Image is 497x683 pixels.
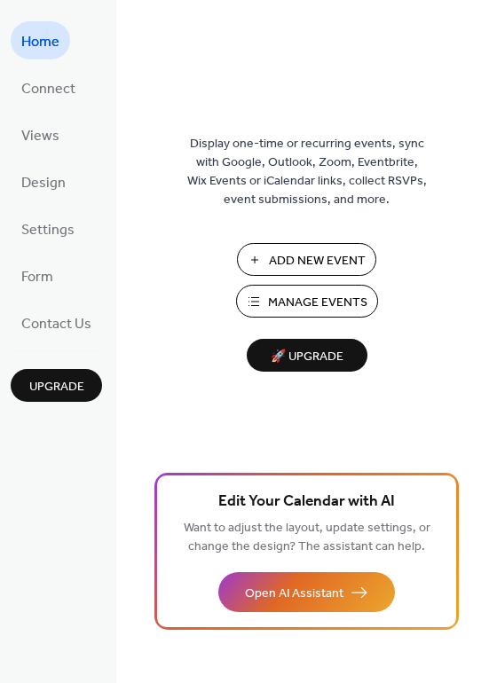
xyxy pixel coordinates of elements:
[269,252,366,271] span: Add New Event
[11,21,70,59] a: Home
[21,28,59,56] span: Home
[237,243,376,276] button: Add New Event
[187,135,427,209] span: Display one-time or recurring events, sync with Google, Outlook, Zoom, Eventbrite, Wix Events or ...
[268,294,367,312] span: Manage Events
[11,256,64,294] a: Form
[11,209,85,247] a: Settings
[11,115,70,153] a: Views
[11,369,102,402] button: Upgrade
[11,162,76,200] a: Design
[21,310,91,338] span: Contact Us
[184,516,430,559] span: Want to adjust the layout, update settings, or change the design? The assistant can help.
[11,68,86,106] a: Connect
[21,75,75,103] span: Connect
[21,216,75,244] span: Settings
[245,585,343,603] span: Open AI Assistant
[29,378,84,396] span: Upgrade
[218,572,395,612] button: Open AI Assistant
[21,263,53,291] span: Form
[11,303,102,341] a: Contact Us
[247,339,367,372] button: 🚀 Upgrade
[21,169,66,197] span: Design
[257,345,357,369] span: 🚀 Upgrade
[236,285,378,318] button: Manage Events
[21,122,59,150] span: Views
[218,490,395,514] span: Edit Your Calendar with AI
